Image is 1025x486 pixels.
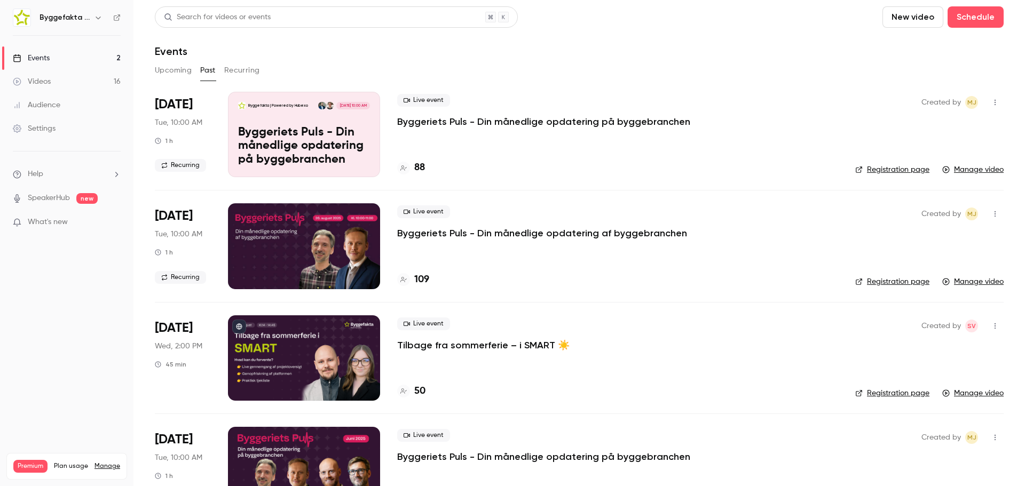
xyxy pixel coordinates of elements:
p: Byggeriets Puls - Din månedlige opdatering på byggebranchen [238,126,370,167]
span: Live event [397,94,450,107]
h4: 50 [414,384,425,399]
div: Sep 30 Tue, 10:00 AM (Europe/Copenhagen) [155,92,211,177]
span: [DATE] [155,431,193,448]
span: Mads Toft Jensen [965,431,978,444]
span: Created by [921,320,961,332]
button: Schedule [948,6,1004,28]
span: Live event [397,205,450,218]
a: Registration page [855,164,929,175]
span: Created by [921,208,961,220]
div: 1 h [155,472,173,480]
span: Tue, 10:00 AM [155,452,202,463]
span: Help [28,169,43,180]
span: [DATE] [155,208,193,225]
img: Byggeriets Puls - Din månedlige opdatering på byggebranchen [238,102,246,109]
img: Rasmus Schulian [326,102,334,109]
a: SpeakerHub [28,193,70,204]
span: Plan usage [54,462,88,471]
img: Martin Kyed [318,102,326,109]
span: Live event [397,317,450,330]
h6: Byggefakta | Powered by Hubexo [40,12,90,23]
button: Upcoming [155,62,192,79]
a: Tilbage fra sommerferie – i SMART ☀️ [397,339,570,352]
span: Created by [921,96,961,109]
span: Wed, 2:00 PM [155,341,202,352]
span: Mads Toft Jensen [965,208,978,220]
span: Created by [921,431,961,444]
div: 1 h [155,248,173,257]
span: MJ [967,208,976,220]
div: Events [13,53,50,63]
span: [DATE] [155,320,193,337]
span: new [76,193,98,204]
div: Videos [13,76,51,87]
a: Manage video [942,164,1004,175]
span: SV [967,320,976,332]
span: [DATE] [155,96,193,113]
a: Manage [94,462,120,471]
p: Byggefakta | Powered by Hubexo [248,103,308,108]
span: MJ [967,96,976,109]
button: Recurring [224,62,260,79]
h1: Events [155,45,187,58]
span: Premium [13,460,48,473]
li: help-dropdown-opener [13,169,121,180]
span: Recurring [155,159,206,172]
div: Audience [13,100,60,110]
span: What's new [28,217,68,228]
a: Byggeriets Puls - Din månedlige opdatering på byggebranchen [397,450,690,463]
span: Live event [397,429,450,442]
span: MJ [967,431,976,444]
img: Byggefakta | Powered by Hubexo [13,9,30,26]
a: 88 [397,161,425,175]
span: Tue, 10:00 AM [155,229,202,240]
a: Byggeriets Puls - Din månedlige opdatering på byggebranchenByggefakta | Powered by HubexoRasmus S... [228,92,380,177]
h4: 109 [414,273,429,287]
a: 109 [397,273,429,287]
div: 45 min [155,360,186,369]
span: Simon Vollmer [965,320,978,332]
a: Byggeriets Puls - Din månedlige opdatering af byggebranchen [397,227,687,240]
button: Past [200,62,216,79]
div: Aug 13 Wed, 2:00 PM (Europe/Copenhagen) [155,315,211,401]
div: Aug 26 Tue, 10:00 AM (Europe/Copenhagen) [155,203,211,289]
a: 50 [397,384,425,399]
button: New video [882,6,943,28]
a: Byggeriets Puls - Din månedlige opdatering på byggebranchen [397,115,690,128]
span: [DATE] 10:00 AM [336,102,369,109]
span: Mads Toft Jensen [965,96,978,109]
div: Search for videos or events [164,12,271,23]
a: Registration page [855,388,929,399]
div: 1 h [155,137,173,145]
a: Manage video [942,276,1004,287]
h4: 88 [414,161,425,175]
span: Tue, 10:00 AM [155,117,202,128]
a: Manage video [942,388,1004,399]
span: Recurring [155,271,206,284]
a: Registration page [855,276,929,287]
div: Settings [13,123,56,134]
